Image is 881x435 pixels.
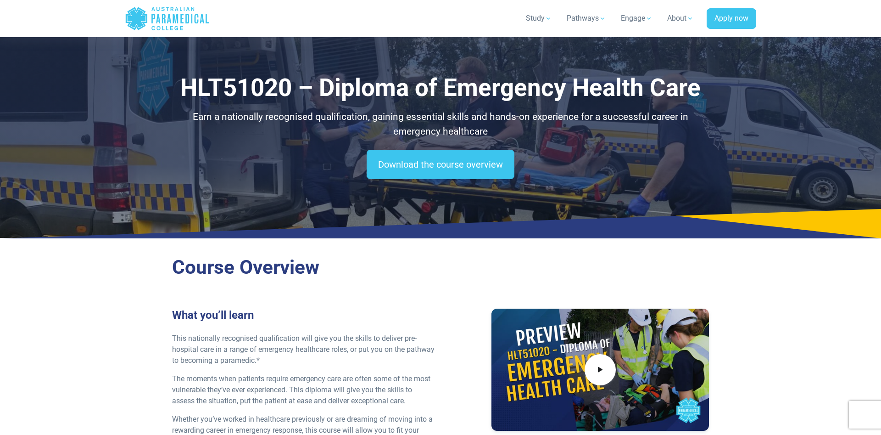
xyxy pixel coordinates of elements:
[172,110,709,139] p: Earn a nationally recognised qualification, gaining essential skills and hands-on experience for ...
[172,73,709,102] h1: HLT51020 – Diploma of Emergency Health Care
[172,333,435,366] p: This nationally recognised qualification will give you the skills to deliver pre-hospital care in...
[367,150,514,179] a: Download the course overview
[172,373,435,407] p: The moments when patients require emergency care are often some of the most vulnerable they’ve ev...
[662,6,699,31] a: About
[172,309,435,322] h3: What you’ll learn
[615,6,658,31] a: Engage
[125,4,210,34] a: Australian Paramedical College
[520,6,558,31] a: Study
[561,6,612,31] a: Pathways
[172,256,709,279] h2: Course Overview
[707,8,756,29] a: Apply now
